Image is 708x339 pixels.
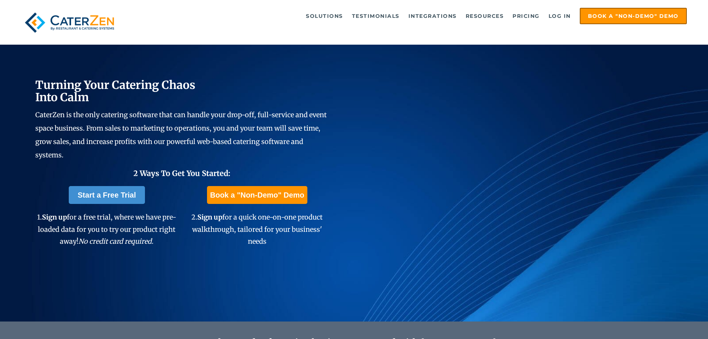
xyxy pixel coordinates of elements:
div: Navigation Menu [135,8,687,24]
img: caterzen [21,8,118,37]
span: 2 Ways To Get You Started: [133,169,230,178]
a: Book a "Non-Demo" Demo [580,8,687,24]
span: Turning Your Catering Chaos Into Calm [35,78,195,104]
a: Pricing [509,9,543,23]
span: Sign up [42,213,67,221]
a: Testimonials [348,9,403,23]
a: Resources [462,9,508,23]
a: Log in [545,9,575,23]
a: Integrations [405,9,460,23]
span: 2. for a quick one-on-one product walkthrough, tailored for your business' needs [191,213,323,246]
em: No credit card required. [78,237,153,246]
a: Start a Free Trial [69,186,145,204]
a: Solutions [302,9,347,23]
a: Book a "Non-Demo" Demo [207,186,307,204]
span: Sign up [197,213,222,221]
span: CaterZen is the only catering software that can handle your drop-off, full-service and event spac... [35,111,327,159]
span: 1. for a free trial, where we have pre-loaded data for you to try our product right away! [37,213,176,246]
iframe: Help widget launcher [642,310,700,331]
